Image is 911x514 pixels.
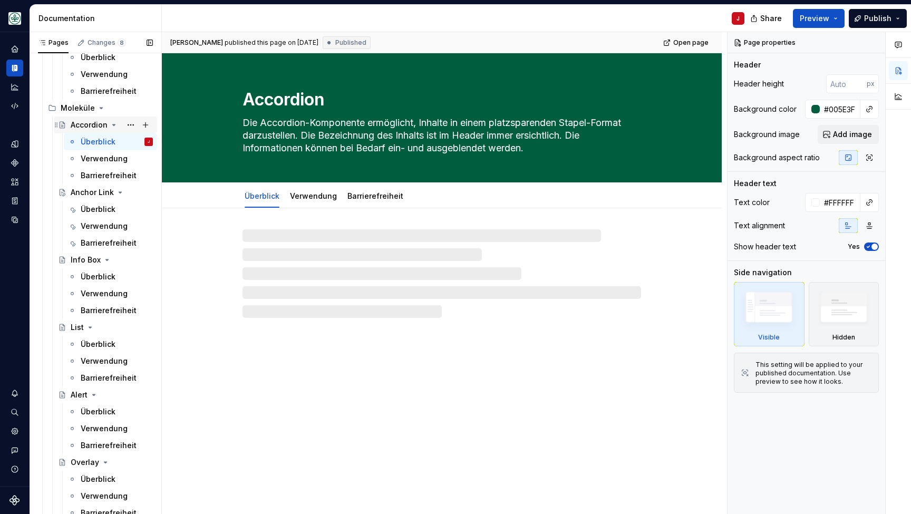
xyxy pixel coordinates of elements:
[734,152,820,163] div: Background aspect ratio
[81,339,115,350] div: Überblick
[864,13,891,24] span: Publish
[6,442,23,459] button: Contact support
[81,356,128,366] div: Verwendung
[832,333,855,342] div: Hidden
[64,437,157,454] a: Barrierefreiheit
[81,305,137,316] div: Barrierefreiheit
[64,302,157,319] a: Barrierefreiheit
[734,220,785,231] div: Text alignment
[867,80,875,88] p: px
[64,268,157,285] a: Überblick
[335,38,366,47] span: Published
[240,87,639,112] textarea: Accordion
[38,38,69,47] div: Pages
[734,104,797,114] div: Background color
[148,137,150,147] div: J
[734,129,800,140] div: Background image
[240,114,639,157] textarea: Die Accordion-Komponente ermöglicht, Inhalte in einem platzsparenden Stapel-Format darzustellen. ...
[54,454,157,471] a: Overlay
[290,191,337,200] a: Verwendung
[734,267,792,278] div: Side navigation
[758,333,780,342] div: Visible
[225,38,318,47] div: published this page on [DATE]
[6,98,23,114] a: Code automation
[6,79,23,95] a: Analytics
[820,100,860,119] input: Auto
[6,154,23,171] div: Components
[44,100,157,117] div: Moleküle
[54,251,157,268] a: Info Box
[64,471,157,488] a: Überblick
[6,211,23,228] a: Data sources
[170,38,223,47] span: [PERSON_NAME]
[826,74,867,93] input: Auto
[793,9,845,28] button: Preview
[81,86,137,96] div: Barrierefreiheit
[71,457,99,468] div: Overlay
[81,474,115,484] div: Überblick
[734,178,777,189] div: Header text
[64,235,157,251] a: Barrierefreiheit
[64,150,157,167] a: Verwendung
[81,69,128,80] div: Verwendung
[6,41,23,57] a: Home
[734,241,796,252] div: Show header text
[343,185,408,207] div: Barrierefreiheit
[800,13,829,24] span: Preview
[9,495,20,506] svg: Supernova Logo
[71,390,88,400] div: Alert
[755,361,872,386] div: This setting will be applied to your published documentation. Use preview to see how it looks.
[848,243,860,251] label: Yes
[6,423,23,440] a: Settings
[660,35,713,50] a: Open page
[6,60,23,76] a: Documentation
[64,336,157,353] a: Überblick
[64,218,157,235] a: Verwendung
[81,221,128,231] div: Verwendung
[81,288,128,299] div: Verwendung
[64,66,157,83] a: Verwendung
[6,192,23,209] a: Storybook stories
[38,13,157,24] div: Documentation
[81,170,137,181] div: Barrierefreiheit
[64,420,157,437] a: Verwendung
[64,49,157,66] a: Überblick
[118,38,126,47] span: 8
[71,120,108,130] div: Accordion
[6,135,23,152] a: Design tokens
[81,406,115,417] div: Überblick
[81,373,137,383] div: Barrierefreiheit
[71,187,114,198] div: Anchor Link
[81,153,128,164] div: Verwendung
[64,488,157,505] a: Verwendung
[745,9,789,28] button: Share
[81,271,115,282] div: Überblick
[54,117,157,133] a: Accordion
[820,193,860,212] input: Auto
[734,60,761,70] div: Header
[71,322,84,333] div: List
[809,282,879,346] div: Hidden
[849,9,907,28] button: Publish
[81,491,128,501] div: Verwendung
[734,79,784,89] div: Header height
[6,404,23,421] button: Search ⌘K
[54,319,157,336] a: List
[54,184,157,201] a: Anchor Link
[64,403,157,420] a: Überblick
[6,173,23,190] a: Assets
[81,204,115,215] div: Überblick
[88,38,126,47] div: Changes
[71,255,101,265] div: Info Box
[64,133,157,150] a: ÜberblickJ
[54,386,157,403] a: Alert
[818,125,879,144] button: Add image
